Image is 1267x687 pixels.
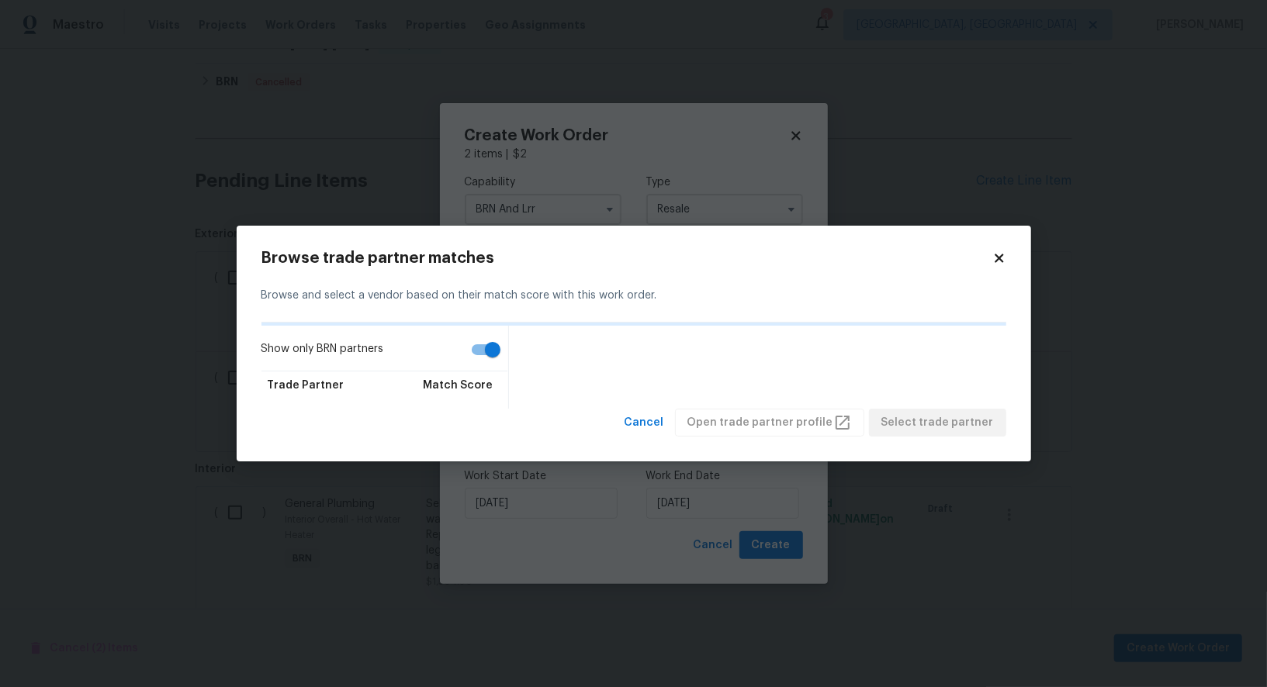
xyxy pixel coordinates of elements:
button: Cancel [618,409,670,437]
span: Cancel [625,413,664,433]
h2: Browse trade partner matches [261,250,992,266]
span: Match Score [423,378,493,393]
span: Show only BRN partners [261,341,384,357]
span: Trade Partner [268,378,344,393]
div: Browse and select a vendor based on their match score with this work order. [261,269,1006,323]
